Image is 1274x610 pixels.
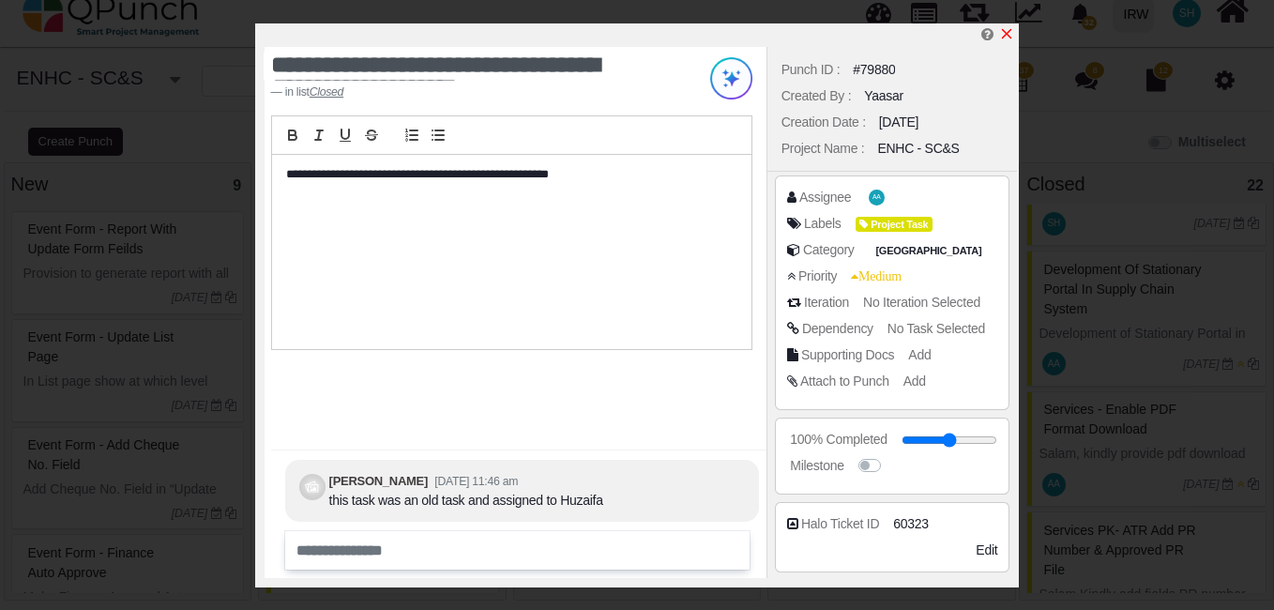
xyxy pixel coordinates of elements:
svg: x [999,26,1014,41]
div: Assignee [799,188,851,207]
div: Attach to Punch [800,372,889,391]
div: Project Name : [781,139,865,159]
div: Category [803,240,855,260]
span: AA [872,194,881,201]
div: this task was an old task and assigned to Huzaifa [329,491,603,511]
div: Iteration [804,293,849,313]
div: Supporting Docs [801,345,894,365]
div: Yaasar [864,86,903,106]
span: Add [903,374,926,389]
div: ENHC - SC&S [877,139,959,159]
img: Try writing with AI [710,57,752,99]
span: Medium [851,269,902,282]
div: Priority [798,267,837,286]
div: Creation Date : [781,113,866,132]
span: Ahad Ahmed Taji [869,190,885,206]
span: Project Task [856,217,933,233]
div: #79880 [853,60,895,80]
b: [PERSON_NAME] [329,474,428,488]
div: [DATE] [879,113,918,132]
div: Halo Ticket ID [801,514,879,534]
div: Created By : [781,86,851,106]
u: Closed [310,85,343,99]
cite: Source Title [310,85,343,99]
i: Edit Punch [981,27,993,41]
div: 100% Completed [790,430,887,450]
div: Milestone [790,456,843,476]
span: 60323 [893,514,929,534]
span: Edit [976,542,997,557]
footer: in list [271,84,668,100]
span: No Task Selected [887,321,985,336]
span: Add [908,347,931,362]
span: Pakistan [872,243,986,259]
div: Labels [804,214,842,234]
span: <div><span class="badge badge-secondary" style="background-color: #DBDF00"> <i class="fa fa-tag p... [856,214,933,234]
a: x [999,26,1014,42]
div: Punch ID : [781,60,841,80]
span: No Iteration Selected [863,295,980,310]
div: Dependency [802,319,873,339]
small: [DATE] 11:46 am [434,475,518,488]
